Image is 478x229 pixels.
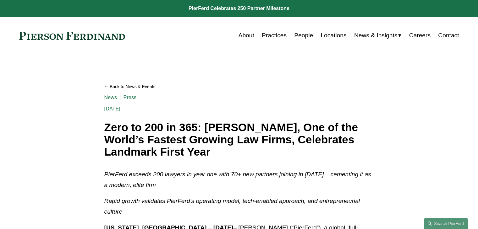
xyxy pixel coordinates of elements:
a: Back to News & Events [104,81,374,92]
a: Press [124,95,137,100]
a: folder dropdown [354,29,402,41]
span: News & Insights [354,30,398,41]
a: News [104,95,117,100]
a: Practices [262,29,287,41]
a: Locations [321,29,346,41]
a: People [294,29,313,41]
a: Careers [409,29,431,41]
em: Rapid growth validates PierFerd’s operating model, tech-enabled approach, and entrepreneurial cul... [104,198,362,215]
em: PierFerd exceeds 200 lawyers in year one with 70+ new partners joining in [DATE] – cementing it a... [104,171,373,189]
span: [DATE] [104,106,120,111]
h1: Zero to 200 in 365: [PERSON_NAME], One of the World’s Fastest Growing Law Firms, Celebrates Landm... [104,121,374,158]
a: About [239,29,254,41]
a: Contact [438,29,459,41]
a: Search this site [424,218,468,229]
